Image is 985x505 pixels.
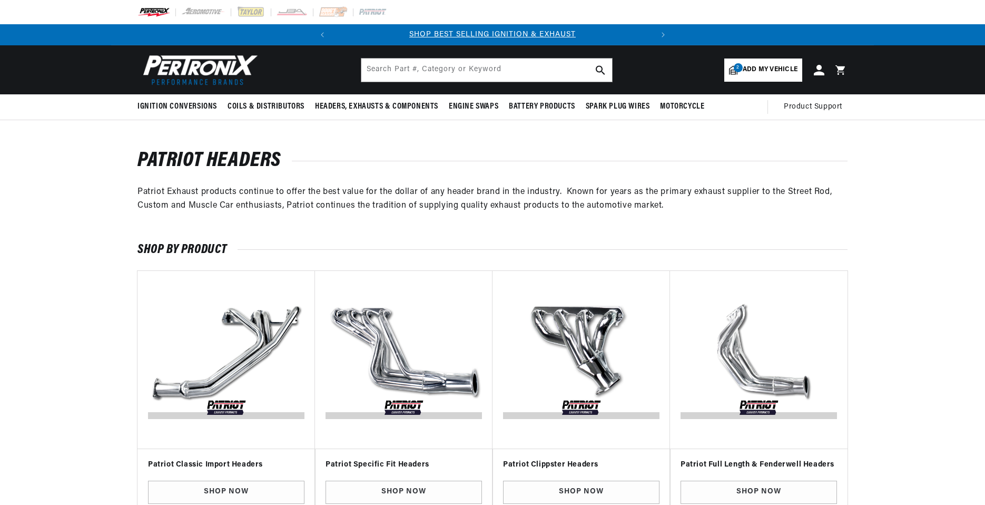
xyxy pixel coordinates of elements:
[310,94,444,119] summary: Headers, Exhausts & Components
[228,101,304,112] span: Coils & Distributors
[580,94,655,119] summary: Spark Plug Wires
[137,101,217,112] span: Ignition Conversions
[681,460,837,470] h3: Patriot Full Length & Fenderwell Headers
[681,281,837,438] img: Patriot-Fenderwell-111-v1590437195265.jpg
[312,24,333,45] button: Translation missing: en.sections.announcements.previous_announcement
[137,94,222,119] summary: Ignition Conversions
[509,101,575,112] span: Battery Products
[137,186,848,212] p: Patriot Exhaust products continue to offer the best value for the dollar of any header brand in t...
[784,101,842,113] span: Product Support
[137,245,848,255] h2: SHOP BY PRODUCT
[449,101,498,112] span: Engine Swaps
[653,24,674,45] button: Translation missing: en.sections.announcements.next_announcement
[681,481,837,504] a: Shop Now
[724,59,802,82] a: 2Add my vehicle
[333,29,653,41] div: Announcement
[503,460,659,470] h3: Patriot Clippster Headers
[586,101,650,112] span: Spark Plug Wires
[589,59,612,82] button: search button
[315,101,438,112] span: Headers, Exhausts & Components
[743,65,797,75] span: Add my vehicle
[148,281,304,438] img: Patriot-Classic-Import-Headers-v1588104940254.jpg
[148,460,304,470] h3: Patriot Classic Import Headers
[409,31,576,38] a: SHOP BEST SELLING IGNITION & EXHAUST
[784,94,848,120] summary: Product Support
[734,63,743,72] span: 2
[660,101,704,112] span: Motorcycle
[503,481,659,504] a: Shop Now
[111,24,874,45] slideshow-component: Translation missing: en.sections.announcements.announcement_bar
[655,94,710,119] summary: Motorcycle
[222,94,310,119] summary: Coils & Distributors
[137,152,848,170] h1: Patriot Headers
[137,52,259,88] img: Pertronix
[148,481,304,504] a: Shop Now
[326,481,482,504] a: Shop Now
[444,94,504,119] summary: Engine Swaps
[326,460,482,470] h3: Patriot Specific Fit Headers
[504,94,580,119] summary: Battery Products
[503,281,659,438] img: Patriot-Clippster-Headers-v1588104121313.jpg
[333,29,653,41] div: 1 of 2
[326,281,482,438] img: Patriot-Specific-Fit-Headers-v1588104112434.jpg
[361,59,612,82] input: Search Part #, Category or Keyword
